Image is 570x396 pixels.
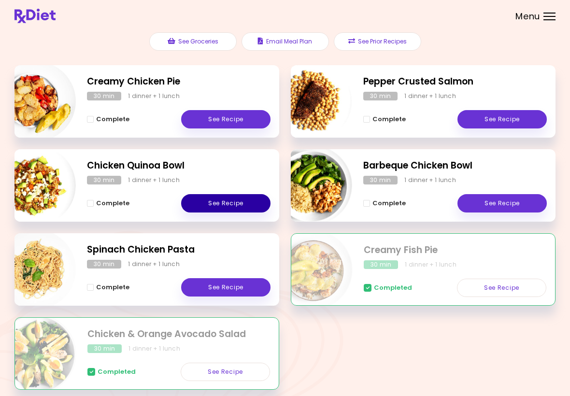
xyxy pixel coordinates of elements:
div: 1 dinner + 1 lunch [404,92,456,100]
h2: Creamy Chicken Pie [87,75,271,89]
div: 1 dinner + 1 lunch [405,260,456,269]
a: See Recipe - Creamy Chicken Pie [181,110,271,128]
div: 1 dinner + 1 lunch [128,260,180,269]
div: 1 dinner + 1 lunch [128,176,180,184]
div: 30 min [87,176,121,184]
a: See Recipe - Chicken Quinoa Bowl [181,194,271,212]
div: 30 min [363,92,398,100]
span: Complete [96,115,129,123]
button: See Groceries [149,32,237,51]
span: Complete [96,283,129,291]
img: RxDiet [14,9,56,23]
a: See Recipe - Spinach Chicken Pasta [181,278,271,297]
div: 1 dinner + 1 lunch [128,344,180,353]
div: 1 dinner + 1 lunch [404,176,456,184]
button: Complete - Pepper Crusted Salmon [363,113,406,125]
div: 1 dinner + 1 lunch [128,92,180,100]
button: Complete - Barbeque Chicken Bowl [363,198,406,209]
div: 30 min [87,344,122,353]
span: Completed [98,368,136,376]
h2: Chicken & Orange Avocado Salad [87,327,270,341]
button: Complete - Spinach Chicken Pasta [87,282,129,293]
button: Complete - Chicken Quinoa Bowl [87,198,129,209]
a: See Recipe - Creamy Fish Pie [457,279,546,297]
span: Menu [515,12,540,21]
img: Info - Pepper Crusted Salmon [272,61,352,141]
div: 30 min [364,260,398,269]
div: 30 min [363,176,398,184]
button: Email Meal Plan [242,32,329,51]
img: Info - Barbeque Chicken Bowl [272,145,352,226]
span: Complete [96,199,129,207]
div: 30 min [87,92,121,100]
span: Complete [372,199,406,207]
a: See Recipe - Pepper Crusted Salmon [457,110,547,128]
button: See Prior Recipes [334,32,421,51]
h2: Creamy Fish Pie [364,243,546,257]
span: Complete [372,115,406,123]
h2: Chicken Quinoa Bowl [87,159,271,173]
h2: Pepper Crusted Salmon [363,75,547,89]
button: Complete - Creamy Chicken Pie [87,113,129,125]
span: Completed [374,284,412,292]
div: 30 min [87,260,121,269]
a: See Recipe - Barbeque Chicken Bowl [457,194,547,212]
img: Info - Creamy Fish Pie [272,230,353,310]
a: See Recipe - Chicken & Orange Avocado Salad [181,363,270,381]
h2: Barbeque Chicken Bowl [363,159,547,173]
h2: Spinach Chicken Pasta [87,243,271,257]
